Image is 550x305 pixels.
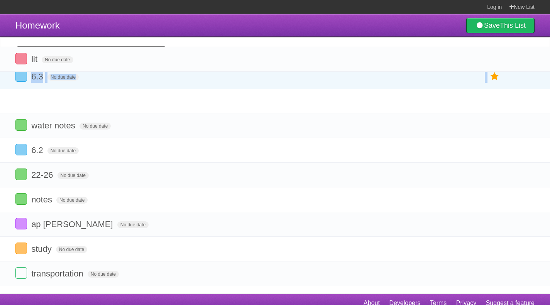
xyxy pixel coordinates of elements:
[31,54,39,64] span: lit
[56,246,87,253] span: No due date
[15,193,27,205] label: Done
[500,22,526,29] b: This List
[31,121,77,130] span: water notes
[15,169,27,180] label: Done
[117,221,149,228] span: No due date
[15,70,27,82] label: Done
[47,74,79,81] span: No due date
[58,172,89,179] span: No due date
[47,147,79,154] span: No due date
[15,243,27,254] label: Done
[31,72,45,81] span: 6.3
[31,195,54,204] span: notes
[15,20,60,30] span: Homework
[31,145,45,155] span: 6.2
[466,18,535,33] a: SaveThis List
[15,267,27,279] label: Done
[31,219,115,229] span: ap [PERSON_NAME]
[15,218,27,229] label: Done
[80,123,111,130] span: No due date
[487,70,502,83] label: Star task
[15,119,27,131] label: Done
[31,269,85,278] span: transportation
[15,53,27,64] label: Done
[31,170,55,180] span: 22-26
[42,56,73,63] span: No due date
[56,197,88,204] span: No due date
[88,271,119,278] span: No due date
[15,144,27,155] label: Done
[31,244,54,254] span: study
